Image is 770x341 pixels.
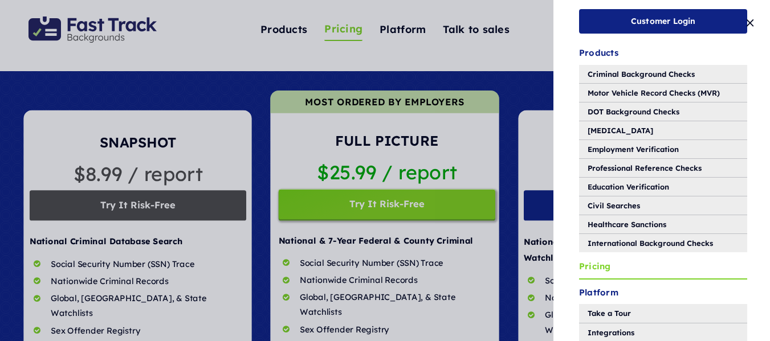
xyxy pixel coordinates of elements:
span: Professional Reference Checks [588,162,702,174]
a: Customer Login [579,9,747,34]
span: Motor Vehicle Record Checks (MVR) [588,87,720,99]
span: Criminal Background Checks [588,68,695,80]
span: [MEDICAL_DATA] [588,124,653,137]
span: Employment Verification [588,143,679,155]
span: Products [579,46,618,60]
span: Take a Tour [588,307,631,319]
span: Healthcare Sanctions [588,218,666,231]
span: International Background Checks [588,237,713,249]
button: Close [742,17,759,28]
a: Civil Searches [579,196,747,215]
span: DOT Background Checks [588,105,679,118]
a: Professional Reference Checks [579,159,747,177]
a: Employment Verification [579,140,747,158]
a: Motor Vehicle Record Checks (MVR) [579,84,747,102]
a: DOT Background Checks [579,102,747,121]
a: Healthcare Sanctions [579,215,747,233]
a: Platform [579,282,747,305]
span: Education Verification [588,180,669,193]
span: Civil Searches [588,199,640,212]
span: Pricing [579,259,611,274]
a: Take a Tour [579,304,747,322]
a: Pricing [579,256,747,278]
span: Customer Login [631,17,696,26]
a: [MEDICAL_DATA] [579,121,747,139]
a: International Background Checks [579,234,747,252]
span: Integrations [588,326,634,339]
a: Education Verification [579,178,747,196]
span: Platform [579,285,618,300]
a: Criminal Background Checks [579,65,747,83]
